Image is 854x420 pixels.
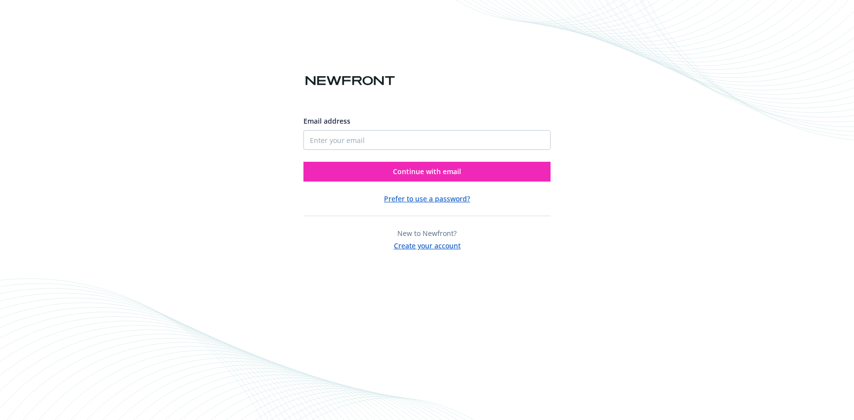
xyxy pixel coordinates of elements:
[303,130,551,150] input: Enter your email
[384,193,470,204] button: Prefer to use a password?
[397,229,457,238] span: New to Newfront?
[393,167,461,176] span: Continue with email
[303,116,350,126] span: Email address
[303,72,397,90] img: Newfront logo
[303,162,551,182] button: Continue with email
[394,238,461,251] button: Create your account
